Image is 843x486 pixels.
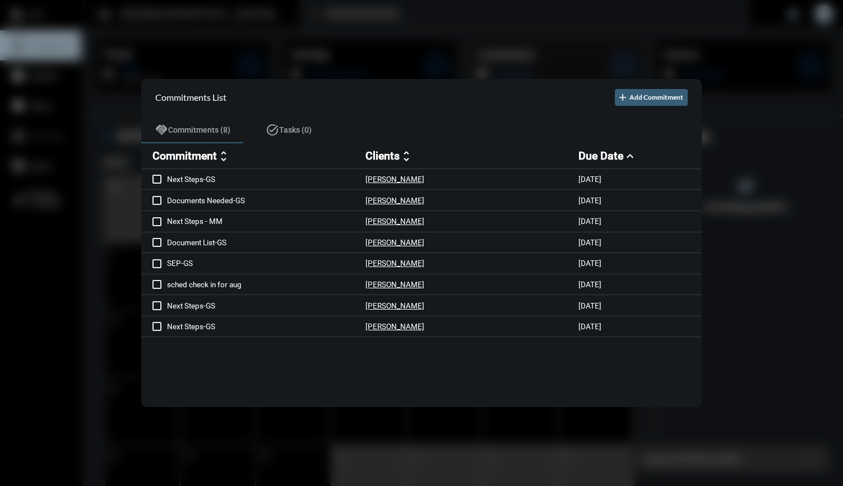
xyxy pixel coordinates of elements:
[217,149,230,163] mat-icon: unfold_more
[167,322,365,331] p: Next Steps-GS
[167,259,365,268] p: SEP-GS
[155,92,226,102] h2: Commitments List
[617,92,628,103] mat-icon: add
[578,322,601,331] p: [DATE]
[400,149,413,163] mat-icon: unfold_more
[365,322,424,331] p: [PERSON_NAME]
[266,123,279,137] mat-icon: task_alt
[365,259,424,268] p: [PERSON_NAME]
[578,280,601,289] p: [DATE]
[167,217,365,226] p: Next Steps - MM
[365,301,424,310] p: [PERSON_NAME]
[365,175,424,184] p: [PERSON_NAME]
[365,217,424,226] p: [PERSON_NAME]
[365,280,424,289] p: [PERSON_NAME]
[578,301,601,310] p: [DATE]
[365,149,400,162] h2: Clients
[623,149,637,163] mat-icon: expand_less
[578,217,601,226] p: [DATE]
[365,196,424,205] p: [PERSON_NAME]
[167,301,365,310] p: Next Steps-GS
[279,125,312,134] span: Tasks (0)
[167,175,365,184] p: Next Steps-GS
[168,125,230,134] span: Commitments (8)
[578,238,601,247] p: [DATE]
[365,238,424,247] p: [PERSON_NAME]
[615,89,688,106] button: Add Commitment
[152,149,217,162] h2: Commitment
[167,238,365,247] p: Document List-GS
[155,123,168,137] mat-icon: handshake
[578,149,623,162] h2: Due Date
[578,259,601,268] p: [DATE]
[167,196,365,205] p: Documents Needed-GS
[167,280,365,289] p: sched check in for aug
[578,175,601,184] p: [DATE]
[578,196,601,205] p: [DATE]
